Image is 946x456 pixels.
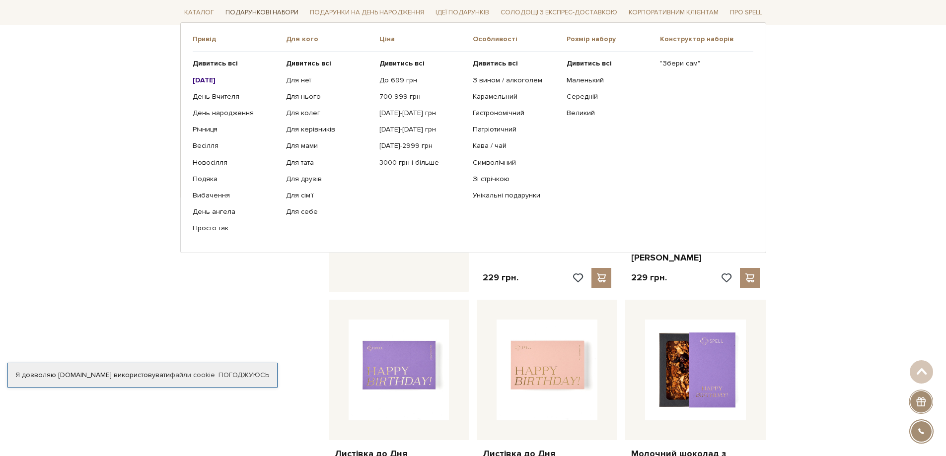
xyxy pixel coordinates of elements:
a: День народження [193,109,279,118]
a: 700-999 грн [379,92,465,101]
a: Для себе [286,207,372,216]
div: Я дозволяю [DOMAIN_NAME] використовувати [8,371,277,380]
a: Весілля [193,141,279,150]
img: Листівка до Дня народження рожева [497,320,597,420]
a: Дивитись всі [193,59,279,68]
a: Каталог [180,5,218,20]
a: [DATE]-2999 грн [379,141,465,150]
a: "Збери сам" [660,59,746,68]
a: Для друзів [286,175,372,184]
a: Для мами [286,141,372,150]
span: Конструктор наборів [660,35,753,44]
a: Дивитись всі [473,59,559,68]
b: [DATE] [193,75,216,84]
a: Унікальні подарунки [473,191,559,200]
span: Розмір набору [567,35,660,44]
b: Дивитись всі [379,59,425,67]
a: Середній [567,92,653,101]
a: Дивитись всі [567,59,653,68]
a: Гастрономічний [473,109,559,118]
a: [DATE]-[DATE] грн [379,125,465,134]
a: Дивитись всі [379,59,465,68]
a: День Вчителя [193,92,279,101]
a: Для неї [286,75,372,84]
b: Дивитись всі [567,59,612,67]
a: 3000 грн і більше [379,158,465,167]
a: Вибачення [193,191,279,200]
a: Корпоративним клієнтам [625,5,723,20]
img: Листівка до Дня народження лавандова [349,320,449,420]
a: До 699 грн [379,75,465,84]
span: Особливості [473,35,566,44]
a: Для тата [286,158,372,167]
a: Подарункові набори [221,5,302,20]
a: файли cookie [170,371,215,379]
a: Для колег [286,109,372,118]
div: Каталог [180,22,766,253]
a: Ідеї подарунків [432,5,493,20]
a: Просто так [193,224,279,233]
a: Для керівників [286,125,372,134]
b: Дивитись всі [193,59,238,67]
a: Подяка [193,175,279,184]
a: Про Spell [726,5,766,20]
b: Дивитись всі [286,59,331,67]
b: Дивитись всі [473,59,518,67]
a: Для нього [286,92,372,101]
a: Річниця [193,125,279,134]
p: 229 грн. [483,272,518,283]
a: Патріотичний [473,125,559,134]
span: Для кого [286,35,379,44]
p: 229 грн. [631,272,667,283]
a: Подарунки на День народження [306,5,428,20]
a: [DATE]-[DATE] грн [379,109,465,118]
a: З вином / алкоголем [473,75,559,84]
a: Кава / чай [473,141,559,150]
a: Дивитись всі [286,59,372,68]
a: [DATE] [193,75,279,84]
span: Ціна [379,35,473,44]
a: Зі стрічкою [473,175,559,184]
a: Великий [567,109,653,118]
a: День ангела [193,207,279,216]
a: Маленький [567,75,653,84]
a: Солодощі з експрес-доставкою [497,4,621,21]
a: Символічний [473,158,559,167]
a: Для сім'ї [286,191,372,200]
a: Новосілля [193,158,279,167]
a: Погоджуюсь [218,371,269,380]
a: Карамельний [473,92,559,101]
span: Привід [193,35,286,44]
